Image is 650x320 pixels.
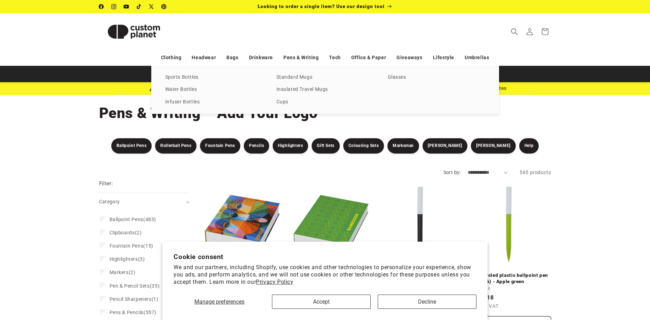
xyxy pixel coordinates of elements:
nav: Pens & Writing Filters [85,138,565,154]
span: (15) [110,243,153,249]
a: Rollerball Pens [155,138,196,154]
h2: Filter: [99,180,113,188]
h2: Cookie consent [174,253,476,261]
a: Bags [226,52,238,64]
a: Sports Bottles [165,73,263,82]
span: Looking to order a single item? Use our design tool [258,3,385,9]
span: Markers [110,270,129,275]
span: (1) [110,296,159,302]
a: Standard Mugs [276,73,374,82]
span: (557) [110,309,157,315]
span: Fountain Pens [110,243,144,249]
a: [PERSON_NAME] [471,138,516,154]
a: Help [519,138,539,154]
a: Infuser Bottles [165,97,263,107]
span: Pen & Pencil Sets [110,283,150,289]
p: We and our partners, including Shopify, use cookies and other technologies to personalize your ex... [174,264,476,286]
span: Manage preferences [194,298,244,305]
summary: Category (0 selected) [99,193,190,211]
span: (2) [110,269,136,275]
img: Custom Planet [99,16,169,47]
a: Water Bottles [165,85,263,94]
span: 565 products [520,170,551,175]
a: Privacy Policy [256,279,293,285]
a: Tech [329,52,340,64]
a: Ballpoint Pens [111,138,152,154]
span: (35) [110,283,160,289]
span: Pens & Pencils [110,310,144,315]
span: Highlighters [110,256,138,262]
a: Unix recycled plastic ballpoint pen (black ink) - Apple green [466,272,551,284]
iframe: Chat Widget [615,287,650,320]
span: Clipboards [110,230,135,235]
span: Ballpoint Pens [110,217,143,222]
a: Glasses [388,73,485,82]
a: Drinkware [249,52,273,64]
a: Gift Sets [312,138,339,154]
a: Office & Paper [351,52,386,64]
summary: Search [507,24,522,39]
span: (483) [110,216,156,223]
a: Lifestyle [433,52,454,64]
span: Pencil Sharpeners [110,296,152,302]
a: [PERSON_NAME] [423,138,467,154]
span: (2) [110,229,142,236]
a: Marksman [387,138,419,154]
a: Pens & Writing [283,52,319,64]
a: Cups [276,97,374,107]
button: Decline [378,295,476,309]
button: Manage preferences [174,295,265,309]
button: Accept [272,295,371,309]
a: Colouring Sets [343,138,384,154]
span: Category [99,199,120,204]
a: Headwear [192,52,216,64]
a: Umbrellas [465,52,489,64]
label: Sort by: [443,170,461,175]
a: Insulated Travel Mugs [276,85,374,94]
a: Clothing [161,52,182,64]
a: Pencils [244,138,269,154]
a: Giveaways [396,52,422,64]
span: (3) [110,256,145,262]
a: Custom Planet [96,13,171,50]
a: Fountain Pens [200,138,240,154]
a: Highlighters [273,138,308,154]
